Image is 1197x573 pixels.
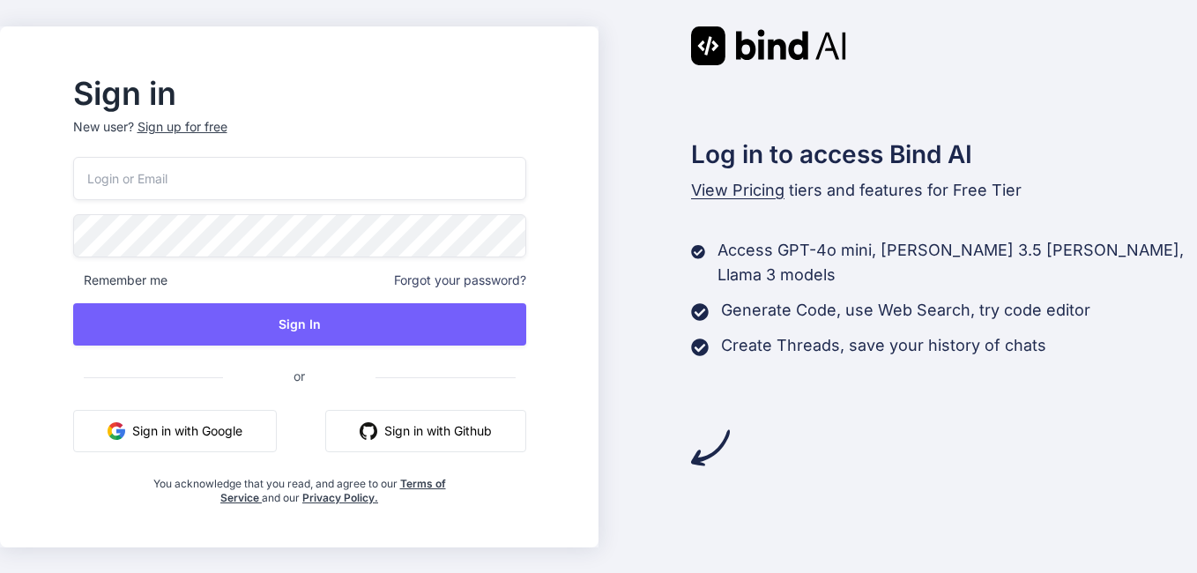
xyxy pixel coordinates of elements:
[325,410,526,452] button: Sign in with Github
[73,303,526,346] button: Sign In
[360,422,377,440] img: github
[148,466,450,505] div: You acknowledge that you read, and agree to our and our
[394,272,526,289] span: Forgot your password?
[721,333,1046,358] p: Create Threads, save your history of chats
[73,157,526,200] input: Login or Email
[223,354,375,398] span: or
[138,118,227,136] div: Sign up for free
[220,477,446,504] a: Terms of Service
[73,272,167,289] span: Remember me
[691,178,1197,203] p: tiers and features for Free Tier
[302,491,378,504] a: Privacy Policy.
[73,410,277,452] button: Sign in with Google
[717,238,1197,287] p: Access GPT-4o mini, [PERSON_NAME] 3.5 [PERSON_NAME], Llama 3 models
[691,26,846,65] img: Bind AI logo
[73,118,526,157] p: New user?
[691,136,1197,173] h2: Log in to access Bind AI
[691,181,784,199] span: View Pricing
[73,79,526,108] h2: Sign in
[108,422,125,440] img: google
[721,298,1090,323] p: Generate Code, use Web Search, try code editor
[691,428,730,467] img: arrow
